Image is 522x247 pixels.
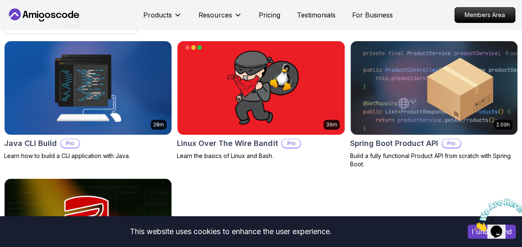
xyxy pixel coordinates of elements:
p: Learn how to build a CLI application with Java. [4,152,172,160]
p: 2.09h [496,121,510,128]
p: Members Area [455,7,515,22]
img: Java CLI Build card [0,39,176,137]
h2: Spring Boot Product API [350,138,438,149]
span: 1 [3,3,7,10]
p: Learn the basics of Linux and Bash. [177,152,345,160]
button: Products [143,10,182,27]
p: Pro [61,139,79,148]
div: This website uses cookies to enhance the user experience. [6,222,455,241]
p: Build a fully functional Product API from scratch with Spring Boot. [350,152,518,168]
a: Java CLI Build card28mJava CLI BuildProLearn how to build a CLI application with Java. [4,41,172,160]
p: Resources [199,10,232,20]
a: Spring Boot Product API card2.09hSpring Boot Product APIProBuild a fully functional Product API f... [350,41,518,168]
a: For Business [352,10,393,20]
img: Linux Over The Wire Bandit card [177,41,344,135]
a: Pricing [259,10,280,20]
button: Accept cookies [468,225,516,239]
img: Chat attention grabber [3,3,55,36]
p: Products [143,10,172,20]
a: Members Area [454,7,515,23]
p: 28m [153,121,164,128]
h2: Java CLI Build [4,138,57,149]
p: Pro [282,139,300,148]
p: 39m [326,121,337,128]
a: Testimonials [297,10,336,20]
h2: Linux Over The Wire Bandit [177,138,278,149]
a: Linux Over The Wire Bandit card39mLinux Over The Wire BanditProLearn the basics of Linux and Bash. [177,41,345,160]
iframe: chat widget [471,195,522,235]
p: Pro [442,139,461,148]
img: Spring Boot Product API card [350,41,517,135]
button: Resources [199,10,242,27]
